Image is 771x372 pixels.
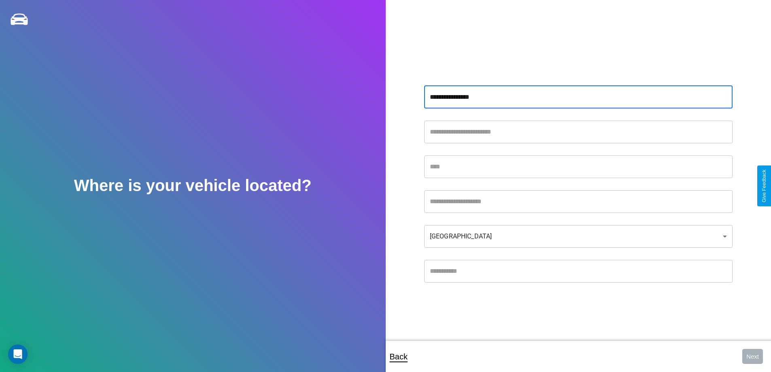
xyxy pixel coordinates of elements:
[424,225,733,248] div: [GEOGRAPHIC_DATA]
[74,176,312,195] h2: Where is your vehicle located?
[761,170,767,202] div: Give Feedback
[742,349,763,364] button: Next
[8,344,28,364] div: Open Intercom Messenger
[390,349,408,364] p: Back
